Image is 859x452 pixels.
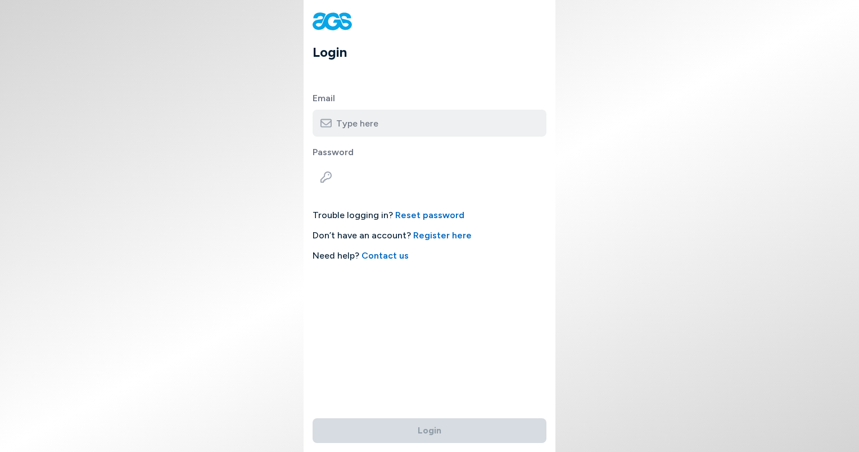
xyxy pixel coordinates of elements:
label: Password [313,146,546,159]
span: Need help? [313,249,546,263]
span: Trouble logging in? [313,209,546,222]
label: Email [313,92,546,105]
input: Type here [313,110,546,137]
button: Login [313,418,546,443]
h1: Login [313,42,555,62]
a: Contact us [361,250,409,261]
span: Don’t have an account? [313,229,546,242]
a: Register here [413,230,472,241]
a: Reset password [395,210,464,220]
